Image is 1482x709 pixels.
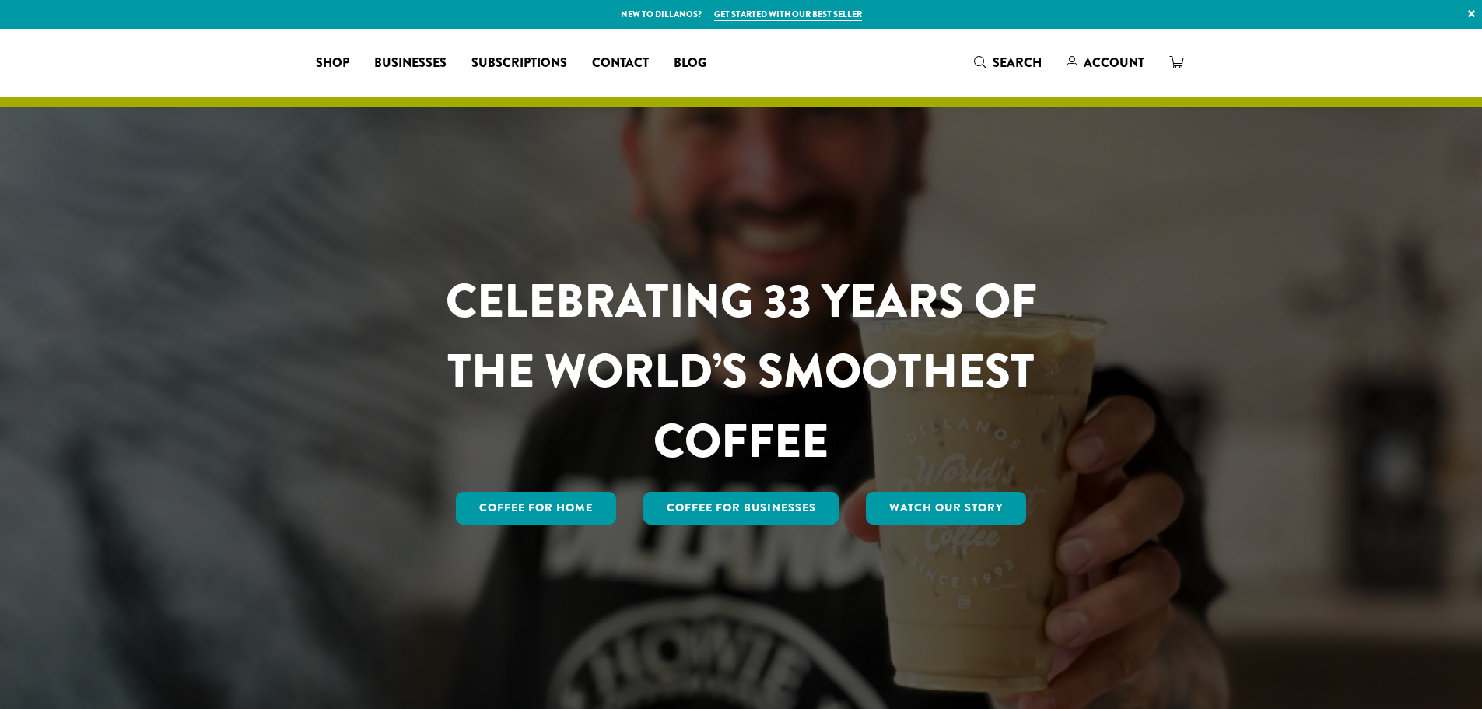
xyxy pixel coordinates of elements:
h1: CELEBRATING 33 YEARS OF THE WORLD’S SMOOTHEST COFFEE [400,266,1083,476]
a: Search [962,50,1054,75]
a: Get started with our best seller [714,8,862,21]
span: Businesses [374,54,447,73]
span: Search [993,54,1042,72]
a: Shop [303,51,362,75]
span: Blog [674,54,706,73]
span: Account [1084,54,1144,72]
a: Coffee For Businesses [643,492,839,525]
span: Contact [592,54,649,73]
a: Watch Our Story [866,492,1026,525]
a: Coffee for Home [456,492,616,525]
span: Subscriptions [471,54,567,73]
span: Shop [316,54,349,73]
